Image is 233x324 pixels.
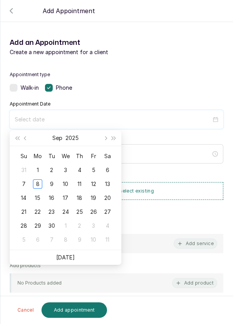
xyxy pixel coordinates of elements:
[21,84,39,92] span: Walk-in
[33,193,42,203] div: 15
[89,235,98,244] div: 10
[86,219,100,233] td: 2025-10-03
[33,235,42,244] div: 6
[100,219,114,233] td: 2025-10-04
[100,191,114,205] td: 2025-09-20
[56,254,75,261] a: [DATE]
[86,163,100,177] td: 2025-09-05
[19,165,28,175] div: 31
[19,193,28,203] div: 14
[103,179,112,189] div: 13
[43,6,95,15] p: Add Appointment
[41,302,107,318] button: Add appointment
[45,219,59,233] td: 2025-09-30
[17,219,31,233] td: 2025-09-28
[45,205,59,219] td: 2025-09-23
[174,239,217,249] button: Add service
[75,207,84,217] div: 25
[103,221,112,230] div: 4
[31,191,45,205] td: 2025-09-15
[72,233,86,247] td: 2025-10-09
[91,188,154,194] span: Add new or select existing
[47,207,56,217] div: 23
[45,149,59,163] th: Tu
[100,177,114,191] td: 2025-09-13
[86,149,100,163] th: Fr
[61,165,70,175] div: 3
[75,193,84,203] div: 18
[100,205,114,219] td: 2025-09-27
[86,177,100,191] td: 2025-09-12
[86,191,100,205] td: 2025-09-19
[13,302,38,318] button: Cancel
[45,163,59,177] td: 2025-09-02
[31,149,45,163] th: Mo
[100,163,114,177] td: 2025-09-06
[61,235,70,244] div: 8
[19,221,28,230] div: 28
[75,235,84,244] div: 9
[103,165,112,175] div: 6
[10,72,223,78] label: Appointment type
[10,263,41,269] p: Add products
[21,130,30,146] button: Previous month (PageUp)
[56,84,72,92] span: Phone
[86,205,100,219] td: 2025-09-26
[103,235,112,244] div: 11
[172,278,217,288] button: Add product
[59,149,72,163] th: We
[72,163,86,177] td: 2025-09-04
[10,101,50,107] label: Appointment Date
[31,219,45,233] td: 2025-09-29
[17,191,31,205] td: 2025-09-14
[15,115,211,124] input: Select date
[61,193,70,203] div: 17
[33,179,42,189] div: 8
[13,130,21,146] button: Last year (Control + left)
[89,165,98,175] div: 5
[19,235,28,244] div: 5
[17,163,31,177] td: 2025-08-31
[47,179,56,189] div: 9
[59,163,72,177] td: 2025-09-03
[72,219,86,233] td: 2025-10-02
[47,235,56,244] div: 7
[10,48,223,56] p: Create a new appointment for a client
[110,130,118,146] button: Next year (Control + right)
[45,233,59,247] td: 2025-10-07
[75,179,84,189] div: 11
[100,233,114,247] td: 2025-10-11
[100,149,114,163] th: Sa
[17,177,31,191] td: 2025-09-07
[33,221,42,230] div: 29
[17,149,31,163] th: Su
[72,205,86,219] td: 2025-09-25
[31,233,45,247] td: 2025-10-06
[72,191,86,205] td: 2025-09-18
[19,207,28,217] div: 21
[17,205,31,219] td: 2025-09-21
[86,233,100,247] td: 2025-10-10
[59,177,72,191] td: 2025-09-10
[45,191,59,205] td: 2025-09-16
[17,280,62,286] p: No Products added
[59,219,72,233] td: 2025-10-01
[103,193,112,203] div: 20
[31,177,45,191] td: 2025-09-08
[52,130,62,146] button: Choose a month
[89,179,98,189] div: 12
[59,205,72,219] td: 2025-09-24
[72,149,86,163] th: Th
[33,165,42,175] div: 1
[61,207,70,217] div: 24
[61,179,70,189] div: 10
[103,207,112,217] div: 27
[101,130,109,146] button: Next month (PageDown)
[47,165,56,175] div: 2
[72,177,86,191] td: 2025-09-11
[45,177,59,191] td: 2025-09-09
[47,193,56,203] div: 16
[31,205,45,219] td: 2025-09-22
[59,233,72,247] td: 2025-10-08
[17,233,31,247] td: 2025-10-05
